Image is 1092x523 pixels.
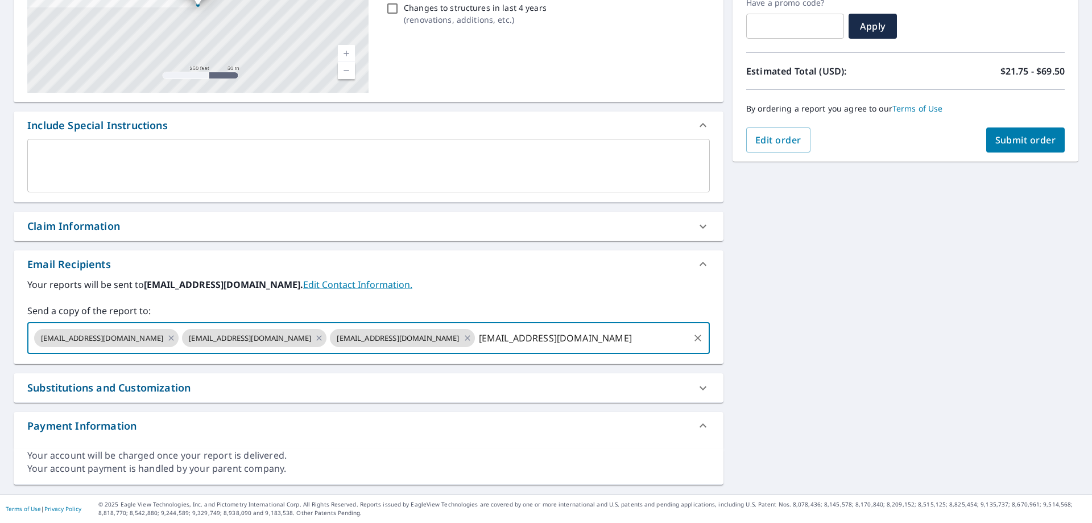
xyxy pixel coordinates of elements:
p: Estimated Total (USD): [746,64,905,78]
b: [EMAIL_ADDRESS][DOMAIN_NAME]. [144,278,303,291]
a: Current Level 17, Zoom In [338,45,355,62]
button: Apply [849,14,897,39]
a: Privacy Policy [44,505,81,513]
div: Substitutions and Customization [14,373,723,402]
span: [EMAIL_ADDRESS][DOMAIN_NAME] [330,333,466,344]
button: Edit order [746,127,810,153]
button: Submit order [986,127,1065,153]
a: Current Level 17, Zoom Out [338,62,355,79]
div: Your account payment is handled by your parent company. [27,462,710,475]
label: Send a copy of the report to: [27,304,710,318]
div: Payment Information [14,412,723,439]
div: [EMAIL_ADDRESS][DOMAIN_NAME] [34,329,179,347]
div: Payment Information [27,418,136,434]
div: [EMAIL_ADDRESS][DOMAIN_NAME] [182,329,326,347]
div: Include Special Instructions [14,112,723,139]
div: Include Special Instructions [27,118,168,133]
p: Changes to structures in last 4 years [404,2,547,14]
span: [EMAIL_ADDRESS][DOMAIN_NAME] [182,333,318,344]
div: Claim Information [14,212,723,241]
label: Your reports will be sent to [27,278,710,291]
div: Email Recipients [27,257,111,272]
div: [EMAIL_ADDRESS][DOMAIN_NAME] [330,329,474,347]
p: ( renovations, additions, etc. ) [404,14,547,26]
p: By ordering a report you agree to our [746,104,1065,114]
div: Substitutions and Customization [27,380,191,396]
p: | [6,505,81,512]
div: Email Recipients [14,250,723,278]
span: Apply [858,20,888,32]
a: Terms of Use [892,103,943,114]
p: $21.75 - $69.50 [1000,64,1065,78]
p: © 2025 Eagle View Technologies, Inc. and Pictometry International Corp. All Rights Reserved. Repo... [98,500,1086,517]
span: Submit order [995,134,1056,146]
a: Terms of Use [6,505,41,513]
span: [EMAIL_ADDRESS][DOMAIN_NAME] [34,333,170,344]
span: Edit order [755,134,801,146]
a: EditContactInfo [303,278,412,291]
div: Claim Information [27,219,120,234]
button: Clear [690,330,706,346]
div: Your account will be charged once your report is delivered. [27,449,710,462]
